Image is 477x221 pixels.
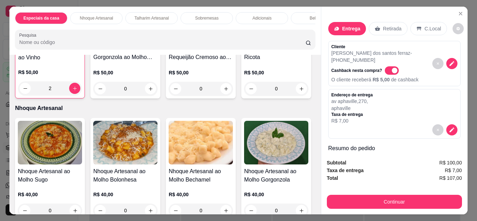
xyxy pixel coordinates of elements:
img: product-image [169,121,233,164]
p: Retirada [383,25,402,32]
p: R$ 40,00 [18,191,82,198]
p: R$ 50,00 [169,69,233,76]
img: product-image [93,121,157,164]
button: decrease-product-quantity [446,58,457,69]
img: product-image [18,121,82,164]
p: Resumo do pedido [328,144,461,153]
p: R$ 7,00 [331,117,373,124]
button: decrease-product-quantity [453,23,464,34]
p: aphaville [331,105,373,112]
p: [PERSON_NAME] dos santos ferraz - [PHONE_NUMBER] [331,50,432,64]
p: Taxa de entrega [331,112,373,117]
h4: Nhoque Artesanal ao Molho Sugo [18,167,82,184]
h4: Nhoque Artesanal ao Molho Bolonhesa [93,167,157,184]
img: product-image [244,121,308,164]
button: decrease-product-quantity [432,124,443,135]
p: av aphaville , 270 , [331,98,373,105]
p: R$ 40,00 [244,191,308,198]
h4: Nhoque Artesanal ao Molho Gorgonzola [244,167,308,184]
button: Close [455,8,466,19]
h4: Nhoque Artesanal ao Molho Bechamel [169,167,233,184]
p: Talharim Artesanal [134,15,169,21]
p: Especiais da casa [23,15,59,21]
label: Pesquisa [19,32,39,38]
p: Sobremesas [195,15,219,21]
p: Nhoque Artesanal [15,104,315,112]
p: R$ 40,00 [169,191,233,198]
p: R$ 40,00 [93,191,157,198]
p: R$ 50,00 [18,69,82,76]
p: Cashback nesta compra? [331,68,382,73]
p: Bebidas [310,15,325,21]
input: Pesquisa [19,39,306,46]
p: Entrega [342,25,360,32]
span: R$ 7,00 [445,167,462,174]
strong: Subtotal [327,160,346,165]
strong: Total [327,175,338,181]
p: O cliente receberá de cashback [331,76,432,83]
label: Automatic updates [385,66,402,75]
strong: Taxa de entrega [327,168,364,173]
button: Continuar [327,195,462,209]
p: Cliente [331,44,432,50]
span: R$ 100,00 [439,159,462,167]
button: decrease-product-quantity [432,58,443,69]
span: R$ 107,00 [439,174,462,182]
p: Nhoque Artesanal [80,15,113,21]
span: R$ 5,00 [373,77,391,82]
button: decrease-product-quantity [446,124,457,135]
p: R$ 50,00 [93,69,157,76]
p: Endereço de entrega [331,92,373,98]
p: R$ 50,00 [244,69,308,76]
p: C.Local [425,25,441,32]
p: Adicionais [252,15,272,21]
